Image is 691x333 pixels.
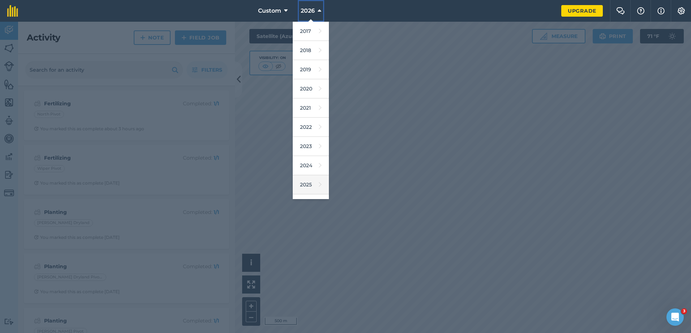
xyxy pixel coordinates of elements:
a: Upgrade [561,5,603,17]
a: 2020 [293,79,329,98]
a: 2025 [293,175,329,194]
img: fieldmargin Logo [7,5,18,17]
img: svg+xml;base64,PHN2ZyB4bWxucz0iaHR0cDovL3d3dy53My5vcmcvMjAwMC9zdmciIHdpZHRoPSIxNyIgaGVpZ2h0PSIxNy... [657,7,665,15]
a: 2022 [293,118,329,137]
a: 2019 [293,60,329,79]
a: 2018 [293,41,329,60]
span: Custom [258,7,281,15]
a: 2021 [293,98,329,118]
a: 2024 [293,156,329,175]
img: A question mark icon [636,7,645,14]
span: 3 [681,308,687,314]
img: A cog icon [677,7,686,14]
a: 2023 [293,137,329,156]
a: 2017 [293,22,329,41]
a: 2026 [293,194,329,214]
iframe: Intercom live chat [666,308,684,326]
span: 2026 [301,7,315,15]
img: Two speech bubbles overlapping with the left bubble in the forefront [616,7,625,14]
